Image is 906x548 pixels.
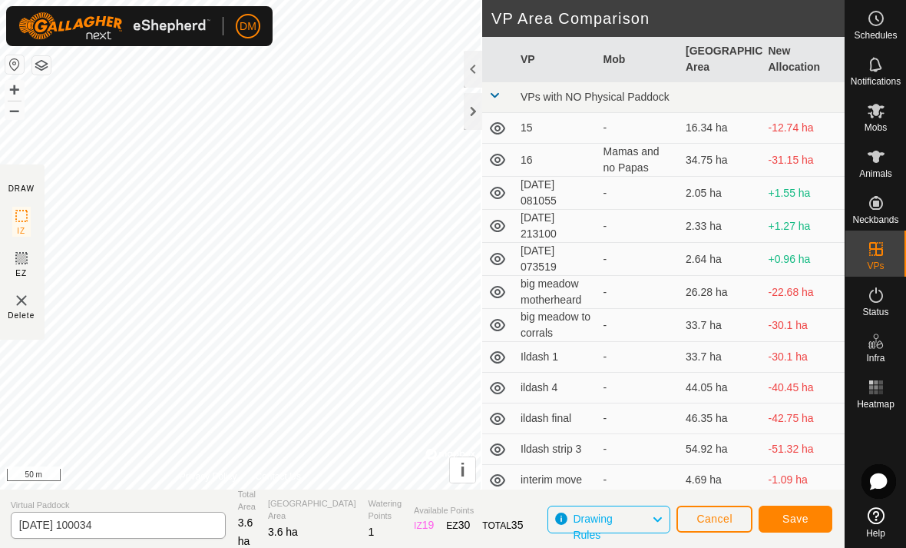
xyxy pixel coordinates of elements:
td: big meadow to corrals [514,309,597,342]
span: Cancel [696,513,732,525]
a: Contact Us [256,470,301,483]
td: -30.1 ha [762,342,845,373]
td: -51.32 ha [762,434,845,465]
span: Animals [859,169,892,178]
td: +1.27 ha [762,210,845,243]
span: 3.6 ha [268,526,298,538]
div: Mamas and no Papas [603,144,674,176]
button: – [5,101,24,119]
td: Ildash strip 3 [514,434,597,465]
span: Status [862,307,888,317]
td: 26.28 ha [679,276,762,309]
h2: VP Area Comparison [491,9,845,28]
div: EZ [446,517,470,533]
span: EZ [15,267,27,279]
span: Infra [866,354,885,363]
span: VPs [867,261,884,271]
td: -22.68 ha [762,276,845,309]
span: 3.6 ha [238,516,253,547]
td: -40.45 ha [762,373,845,404]
td: 44.05 ha [679,373,762,404]
div: - [603,349,674,365]
td: ildash 4 [514,373,597,404]
td: 2.33 ha [679,210,762,243]
td: [DATE] 073519 [514,243,597,276]
td: -1.09 ha [762,465,845,496]
td: [DATE] 081055 [514,177,597,210]
span: i [460,460,465,480]
span: Save [782,513,808,525]
td: big meadow motherheard [514,276,597,309]
td: 16.34 ha [679,113,762,144]
td: 54.92 ha [679,434,762,465]
th: VP [514,37,597,82]
span: IZ [17,225,25,237]
div: - [603,218,674,234]
span: 19 [422,519,435,531]
td: 46.35 ha [679,404,762,434]
button: Map Layers [32,56,51,75]
td: 2.64 ha [679,243,762,276]
td: 33.7 ha [679,309,762,342]
span: Help [866,529,885,538]
span: 30 [458,519,471,531]
a: Help [845,501,906,544]
button: Reset Map [5,55,24,74]
div: TOTAL [482,517,523,533]
td: -42.75 ha [762,404,845,434]
span: Total Area [238,488,256,513]
span: Delete [8,310,35,321]
div: - [603,185,674,201]
div: - [603,472,674,488]
td: -31.15 ha [762,144,845,177]
td: 2.05 ha [679,177,762,210]
span: Mobs [865,123,887,132]
div: - [603,284,674,301]
td: Ildash 1 [514,342,597,373]
span: VPs with NO Physical Paddock [521,91,670,103]
span: Available Points [414,504,523,517]
div: - [603,410,674,427]
span: Notifications [851,77,901,86]
td: 34.75 ha [679,144,762,177]
td: interim move [514,465,597,496]
span: Drawing Rules [573,513,612,541]
th: Mob [597,37,680,82]
div: DRAW [8,183,35,194]
div: IZ [414,517,434,533]
th: [GEOGRAPHIC_DATA] Area [679,37,762,82]
div: - [603,317,674,334]
td: -30.1 ha [762,309,845,342]
td: +1.55 ha [762,177,845,210]
span: Heatmap [857,400,894,409]
button: + [5,81,24,99]
img: Gallagher Logo [18,12,210,40]
span: 35 [511,519,524,531]
div: - [603,441,674,457]
div: - [603,251,674,267]
td: 33.7 ha [679,342,762,373]
span: 1 [369,526,375,538]
a: Privacy Policy [180,470,237,483]
th: New Allocation [762,37,845,82]
button: i [450,457,475,483]
td: 15 [514,113,597,144]
button: Cancel [676,506,752,533]
td: -12.74 ha [762,113,845,144]
td: +0.96 ha [762,243,845,276]
div: - [603,120,674,136]
img: VP [12,291,31,310]
span: Schedules [854,31,897,40]
td: ildash final [514,404,597,434]
td: [DATE] 213100 [514,210,597,243]
span: Virtual Paddock [11,499,226,512]
span: Watering Points [369,497,402,523]
td: 16 [514,144,597,177]
button: Save [759,506,832,533]
td: 4.69 ha [679,465,762,496]
span: Neckbands [852,215,898,224]
span: [GEOGRAPHIC_DATA] Area [268,497,356,523]
div: - [603,380,674,396]
span: DM [240,18,256,35]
